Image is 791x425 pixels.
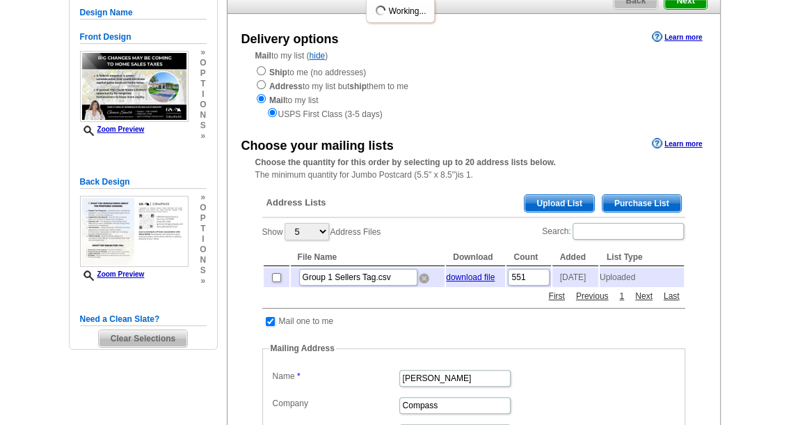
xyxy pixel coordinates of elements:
label: Show Address Files [262,222,381,242]
div: to me (no addresses) to my list but them to me to my list [255,65,692,121]
h5: Need a Clean Slate? [80,313,207,326]
a: hide [310,51,326,61]
th: Count [506,249,551,266]
span: o [200,203,206,213]
div: Choose your mailing lists [241,137,394,155]
div: USPS First Class (3-5 days) [255,107,692,121]
div: Delivery options [241,30,339,49]
a: Previous [573,290,612,302]
a: download file [446,272,495,282]
h5: Front Design [80,31,207,44]
a: 1 [616,290,628,302]
span: » [200,276,206,286]
span: Purchase List [602,195,681,212]
label: Company [273,397,398,410]
img: small-thumb.jpg [80,51,189,123]
a: Zoom Preview [80,125,145,133]
strong: Mail [255,51,271,61]
a: First [545,290,568,302]
img: loading... [375,5,386,16]
h5: Design Name [80,6,207,20]
th: List Type [600,249,684,266]
span: p [200,68,206,79]
span: o [200,100,206,110]
img: small-thumb.jpg [80,196,189,268]
th: File Name [291,249,445,266]
h5: Back Design [80,176,207,189]
a: Last [660,290,683,302]
th: Download [446,249,505,266]
div: to my list ( ) [227,49,720,121]
span: n [200,255,206,265]
a: Zoom Preview [80,270,145,278]
a: Remove this list [419,270,429,280]
span: i [200,234,206,245]
strong: Mail [269,95,285,105]
span: t [200,79,206,89]
td: Uploaded [600,268,684,287]
span: i [200,89,206,100]
span: Clear Selections [99,330,187,347]
span: Upload List [525,195,593,212]
td: Mail one to me [278,314,335,328]
span: o [200,245,206,255]
span: » [200,131,206,141]
legend: Mailing Address [269,342,336,355]
a: Learn more [652,138,702,149]
span: » [200,47,206,58]
span: s [200,121,206,131]
input: Search: [573,223,684,240]
strong: Address [269,82,303,91]
th: Added [552,249,598,266]
span: » [200,192,206,203]
span: n [200,110,206,121]
span: Address Lists [266,196,326,209]
label: Search: [542,222,685,241]
span: o [200,58,206,68]
span: t [200,224,206,234]
td: [DATE] [552,268,598,287]
img: deleteOver.png [419,273,429,284]
a: Next [632,290,656,302]
span: p [200,213,206,224]
a: Learn more [652,31,702,42]
strong: Ship [269,68,287,77]
div: The minimum quantity for Jumbo Postcard (5.5" x 8.5")is 1. [227,156,720,181]
select: ShowAddress Files [285,223,329,240]
strong: Choose the quantity for this order by selecting up to 20 address lists below. [255,157,556,167]
label: Name [273,370,398,382]
strong: ship [349,82,367,91]
span: s [200,265,206,276]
